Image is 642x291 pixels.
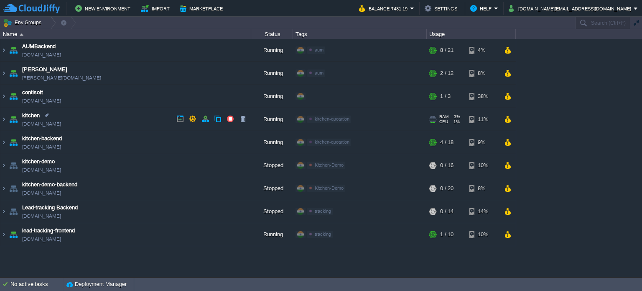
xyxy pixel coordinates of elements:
div: Stopped [251,200,293,223]
span: kitchen-quotation [315,116,349,121]
iframe: chat widget [607,258,634,283]
button: New Environment [75,3,133,13]
button: Marketplace [180,3,225,13]
div: Running [251,85,293,108]
div: 38% [469,85,497,108]
img: AMDAwAAAACH5BAEAAAAALAAAAAABAAEAAAICRAEAOw== [0,200,7,223]
a: AUMBackend [22,42,56,51]
button: Import [141,3,172,13]
span: Kitchen-Demo [315,185,344,191]
img: AMDAwAAAACH5BAEAAAAALAAAAAABAAEAAAICRAEAOw== [8,154,19,177]
a: [DOMAIN_NAME] [22,97,61,105]
img: AMDAwAAAACH5BAEAAAAALAAAAAABAAEAAAICRAEAOw== [0,62,7,85]
div: Tags [293,29,426,39]
a: kitchen-demo-backend [22,180,77,189]
img: AMDAwAAAACH5BAEAAAAALAAAAAABAAEAAAICRAEAOw== [0,108,7,131]
div: 0 / 14 [440,200,453,223]
span: CPU [439,119,448,124]
div: 0 / 20 [440,177,453,200]
button: Env Groups [3,17,44,28]
img: AMDAwAAAACH5BAEAAAAALAAAAAABAAEAAAICRAEAOw== [8,62,19,85]
a: [DOMAIN_NAME] [22,235,61,243]
img: AMDAwAAAACH5BAEAAAAALAAAAAABAAEAAAICRAEAOw== [20,33,23,36]
span: kitchen-quotation [315,139,349,144]
img: AMDAwAAAACH5BAEAAAAALAAAAAABAAEAAAICRAEAOw== [8,108,19,131]
span: Kitchen-Demo [315,162,344,167]
img: AMDAwAAAACH5BAEAAAAALAAAAAABAAEAAAICRAEAOw== [8,223,19,246]
div: 9% [469,131,497,154]
img: AMDAwAAAACH5BAEAAAAALAAAAAABAAEAAAICRAEAOw== [8,177,19,200]
span: RAM [439,114,448,119]
button: Help [470,3,494,13]
span: tracking [315,232,331,237]
img: AMDAwAAAACH5BAEAAAAALAAAAAABAAEAAAICRAEAOw== [8,200,19,223]
div: No active tasks [10,278,63,291]
div: 4% [469,39,497,62]
div: 4 / 18 [440,131,453,154]
div: 2 / 12 [440,62,453,85]
div: 14% [469,200,497,223]
img: CloudJiffy [3,3,60,14]
img: AMDAwAAAACH5BAEAAAAALAAAAAABAAEAAAICRAEAOw== [0,131,7,154]
img: AMDAwAAAACH5BAEAAAAALAAAAAABAAEAAAICRAEAOw== [0,39,7,62]
button: Balance ₹481.19 [359,3,410,13]
span: 3% [452,114,460,119]
a: [PERSON_NAME][DOMAIN_NAME] [22,74,101,82]
div: 8% [469,62,497,85]
div: Stopped [251,177,293,200]
img: AMDAwAAAACH5BAEAAAAALAAAAAABAAEAAAICRAEAOw== [0,154,7,177]
div: Running [251,39,293,62]
div: 10% [469,223,497,246]
div: 0 / 16 [440,154,453,177]
span: 1% [451,119,460,124]
img: AMDAwAAAACH5BAEAAAAALAAAAAABAAEAAAICRAEAOw== [0,177,7,200]
div: 11% [469,108,497,131]
div: 10% [469,154,497,177]
img: AMDAwAAAACH5BAEAAAAALAAAAAABAAEAAAICRAEAOw== [8,85,19,108]
a: [PERSON_NAME] [22,65,67,74]
div: 8% [469,177,497,200]
button: Settings [425,3,460,13]
a: [DOMAIN_NAME] [22,189,61,197]
a: [DOMAIN_NAME] [22,120,61,128]
a: [DOMAIN_NAME] [22,143,61,151]
button: Deployment Manager [66,280,127,288]
div: 1 / 3 [440,85,451,108]
a: contisoft [22,88,43,97]
span: tracking [315,209,331,214]
div: Running [251,108,293,131]
div: Running [251,62,293,85]
div: Name [1,29,251,39]
span: aum [315,47,324,52]
a: [DOMAIN_NAME] [22,212,61,220]
img: AMDAwAAAACH5BAEAAAAALAAAAAABAAEAAAICRAEAOw== [8,131,19,154]
a: lead-tracking-frontend [22,227,75,235]
a: [DOMAIN_NAME] [22,166,61,174]
a: kitchen [22,111,40,120]
div: 8 / 21 [440,39,453,62]
button: [DOMAIN_NAME][EMAIL_ADDRESS][DOMAIN_NAME] [509,3,634,13]
div: Running [251,131,293,154]
a: kitchen-backend [22,134,62,143]
img: AMDAwAAAACH5BAEAAAAALAAAAAABAAEAAAICRAEAOw== [0,85,7,108]
a: Lead-tracking Backend [22,203,78,212]
img: AMDAwAAAACH5BAEAAAAALAAAAAABAAEAAAICRAEAOw== [0,223,7,246]
div: 1 / 10 [440,223,453,246]
a: [DOMAIN_NAME] [22,51,61,59]
div: Usage [427,29,515,39]
span: aum [315,70,324,75]
a: kitchen-demo [22,157,55,166]
div: Stopped [251,154,293,177]
img: AMDAwAAAACH5BAEAAAAALAAAAAABAAEAAAICRAEAOw== [8,39,19,62]
div: Status [252,29,293,39]
div: Running [251,223,293,246]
